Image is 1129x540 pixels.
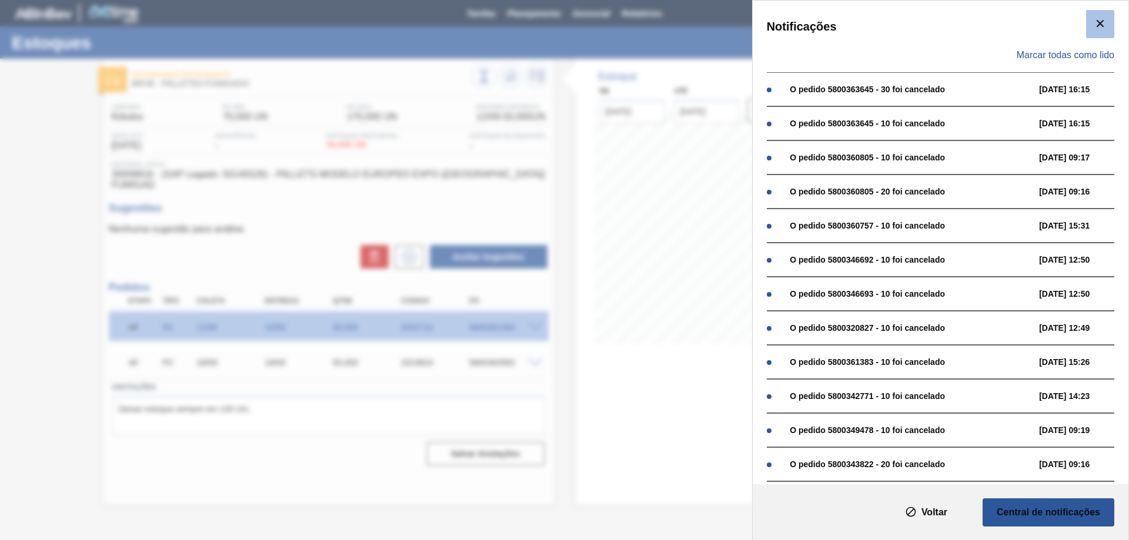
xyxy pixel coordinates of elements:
div: O pedido 5800363645 - 30 foi cancelado [790,85,1033,94]
span: [DATE] 15:31 [1039,221,1126,230]
span: [DATE] 12:50 [1039,255,1126,264]
div: O pedido 5800343822 - 20 foi cancelado [790,459,1033,469]
div: O pedido 5800360805 - 20 foi cancelado [790,187,1033,196]
span: [DATE] 09:16 [1039,459,1126,469]
div: O pedido 5800363645 - 10 foi cancelado [790,119,1033,128]
span: [DATE] 12:49 [1039,323,1126,333]
div: O pedido 5800346692 - 10 foi cancelado [790,255,1033,264]
span: [DATE] 16:15 [1039,119,1126,128]
span: [DATE] 09:19 [1039,425,1126,435]
span: Marcar todas como lido [1017,50,1114,61]
span: [DATE] 16:15 [1039,85,1126,94]
span: [DATE] 14:23 [1039,391,1126,401]
div: O pedido 5800342771 - 10 foi cancelado [790,391,1033,401]
div: O pedido 5800320827 - 10 foi cancelado [790,323,1033,333]
div: O pedido 5800349478 - 10 foi cancelado [790,425,1033,435]
div: O pedido 5800360805 - 10 foi cancelado [790,153,1033,162]
div: O pedido 5800360757 - 10 foi cancelado [790,221,1033,230]
span: [DATE] 15:26 [1039,357,1126,367]
span: [DATE] 09:16 [1039,187,1126,196]
span: [DATE] 09:17 [1039,153,1126,162]
div: O pedido 5800346693 - 10 foi cancelado [790,289,1033,298]
div: O pedido 5800361383 - 10 foi cancelado [790,357,1033,367]
span: [DATE] 12:50 [1039,289,1126,298]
